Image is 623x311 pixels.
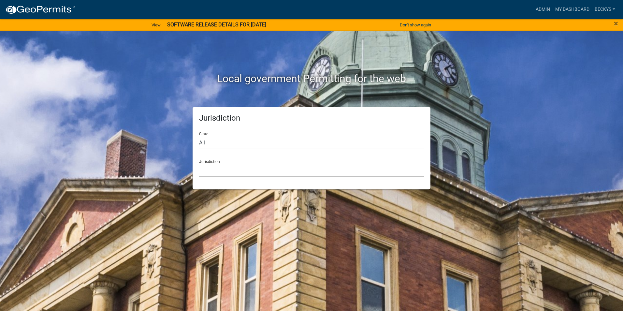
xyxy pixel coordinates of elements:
strong: SOFTWARE RELEASE DETAILS FOR [DATE] [167,22,266,28]
button: Close [614,20,618,27]
h5: Jurisdiction [199,113,424,123]
a: View [149,20,163,30]
a: Admin [533,3,553,16]
h2: Local government Permitting for the web [131,72,492,85]
a: My Dashboard [553,3,592,16]
span: × [614,19,618,28]
button: Don't show again [397,20,434,30]
a: beckys [592,3,618,16]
